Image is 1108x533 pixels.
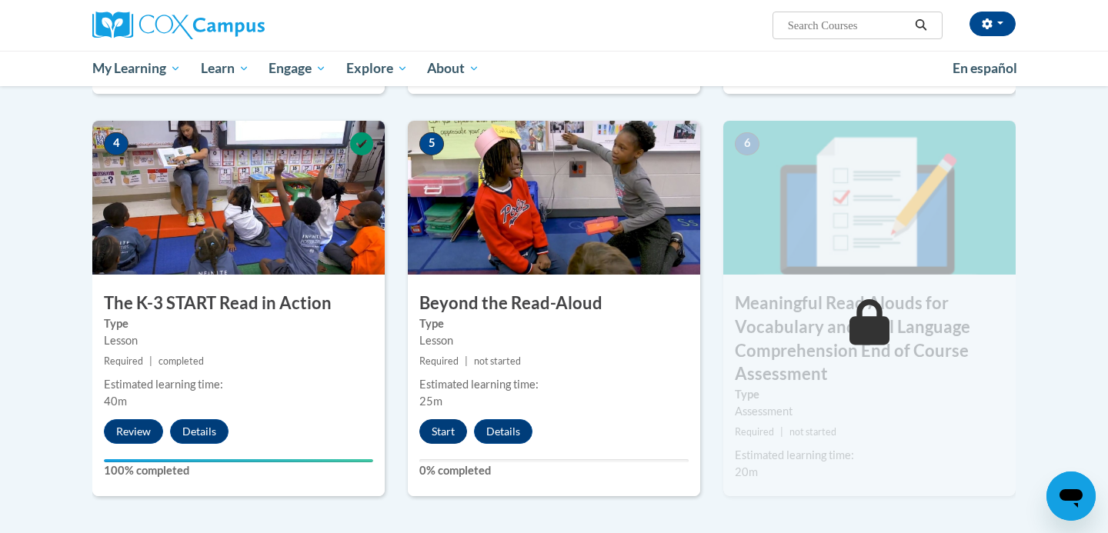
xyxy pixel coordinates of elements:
[474,355,521,367] span: not started
[723,121,1016,275] img: Course Image
[735,132,759,155] span: 6
[104,419,163,444] button: Review
[69,51,1039,86] div: Main menu
[735,403,1004,420] div: Assessment
[82,51,191,86] a: My Learning
[723,291,1016,386] h3: Meaningful Read Alouds for Vocabulary and Oral Language Comprehension End of Course Assessment
[269,59,326,78] span: Engage
[419,419,467,444] button: Start
[909,16,933,35] button: Search
[92,12,385,39] a: Cox Campus
[201,59,249,78] span: Learn
[474,419,532,444] button: Details
[92,59,181,78] span: My Learning
[170,419,229,444] button: Details
[104,376,373,393] div: Estimated learning time:
[789,426,836,438] span: not started
[346,59,408,78] span: Explore
[427,59,479,78] span: About
[104,355,143,367] span: Required
[336,51,418,86] a: Explore
[953,60,1017,76] span: En español
[780,426,783,438] span: |
[104,332,373,349] div: Lesson
[104,395,127,408] span: 40m
[92,12,265,39] img: Cox Campus
[786,16,909,35] input: Search Courses
[419,332,689,349] div: Lesson
[92,291,385,315] h3: The K-3 START Read in Action
[969,12,1016,36] button: Account Settings
[735,426,774,438] span: Required
[259,51,336,86] a: Engage
[943,52,1027,85] a: En español
[419,355,459,367] span: Required
[419,376,689,393] div: Estimated learning time:
[408,291,700,315] h3: Beyond the Read-Aloud
[104,462,373,479] label: 100% completed
[104,132,128,155] span: 4
[408,121,700,275] img: Course Image
[465,355,468,367] span: |
[735,447,1004,464] div: Estimated learning time:
[735,386,1004,403] label: Type
[419,462,689,479] label: 0% completed
[149,355,152,367] span: |
[735,465,758,478] span: 20m
[419,395,442,408] span: 25m
[92,121,385,275] img: Course Image
[418,51,490,86] a: About
[419,132,444,155] span: 5
[1046,471,1096,521] iframe: Button to launch messaging window
[104,459,373,462] div: Your progress
[419,315,689,332] label: Type
[159,355,204,367] span: completed
[191,51,259,86] a: Learn
[104,315,373,332] label: Type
